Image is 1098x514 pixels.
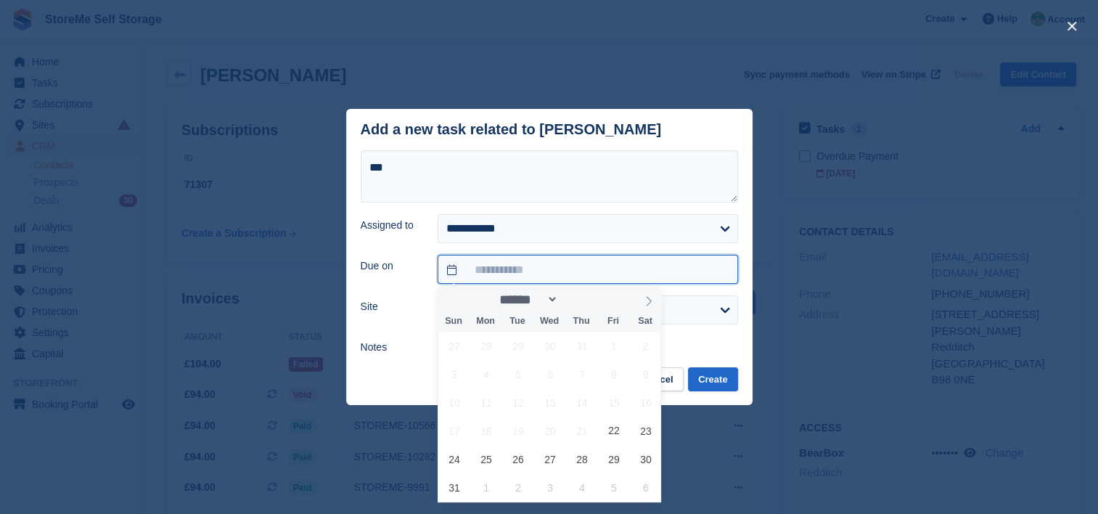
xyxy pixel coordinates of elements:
[599,445,628,473] span: August 29, 2025
[501,317,533,326] span: Tue
[536,417,564,445] span: August 20, 2025
[504,332,532,360] span: July 29, 2025
[597,317,629,326] span: Fri
[568,417,596,445] span: August 21, 2025
[361,218,421,233] label: Assigned to
[599,473,628,502] span: September 5, 2025
[536,445,564,473] span: August 27, 2025
[629,317,661,326] span: Sat
[504,360,532,388] span: August 5, 2025
[472,445,501,473] span: August 25, 2025
[361,340,421,355] label: Notes
[599,360,628,388] span: August 8, 2025
[599,417,628,445] span: August 22, 2025
[504,473,532,502] span: September 2, 2025
[438,317,470,326] span: Sun
[441,445,469,473] span: August 24, 2025
[688,367,737,391] button: Create
[441,388,469,417] span: August 10, 2025
[599,332,628,360] span: August 1, 2025
[472,388,501,417] span: August 11, 2025
[536,473,564,502] span: September 3, 2025
[536,332,564,360] span: July 30, 2025
[631,445,660,473] span: August 30, 2025
[631,417,660,445] span: August 23, 2025
[441,417,469,445] span: August 17, 2025
[472,417,501,445] span: August 18, 2025
[631,332,660,360] span: August 2, 2025
[631,388,660,417] span: August 16, 2025
[568,388,596,417] span: August 14, 2025
[536,360,564,388] span: August 6, 2025
[631,360,660,388] span: August 9, 2025
[441,332,469,360] span: July 27, 2025
[533,317,565,326] span: Wed
[536,388,564,417] span: August 13, 2025
[568,473,596,502] span: September 4, 2025
[599,388,628,417] span: August 15, 2025
[361,258,421,274] label: Due on
[504,445,532,473] span: August 26, 2025
[472,473,501,502] span: September 1, 2025
[504,388,532,417] span: August 12, 2025
[568,360,596,388] span: August 7, 2025
[568,445,596,473] span: August 28, 2025
[441,360,469,388] span: August 3, 2025
[565,317,597,326] span: Thu
[472,332,501,360] span: July 28, 2025
[495,292,559,307] select: Month
[361,121,662,138] div: Add a new task related to [PERSON_NAME]
[1060,15,1083,38] button: close
[558,292,604,307] input: Year
[361,299,421,314] label: Site
[441,473,469,502] span: August 31, 2025
[504,417,532,445] span: August 19, 2025
[472,360,501,388] span: August 4, 2025
[568,332,596,360] span: July 31, 2025
[470,317,501,326] span: Mon
[631,473,660,502] span: September 6, 2025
